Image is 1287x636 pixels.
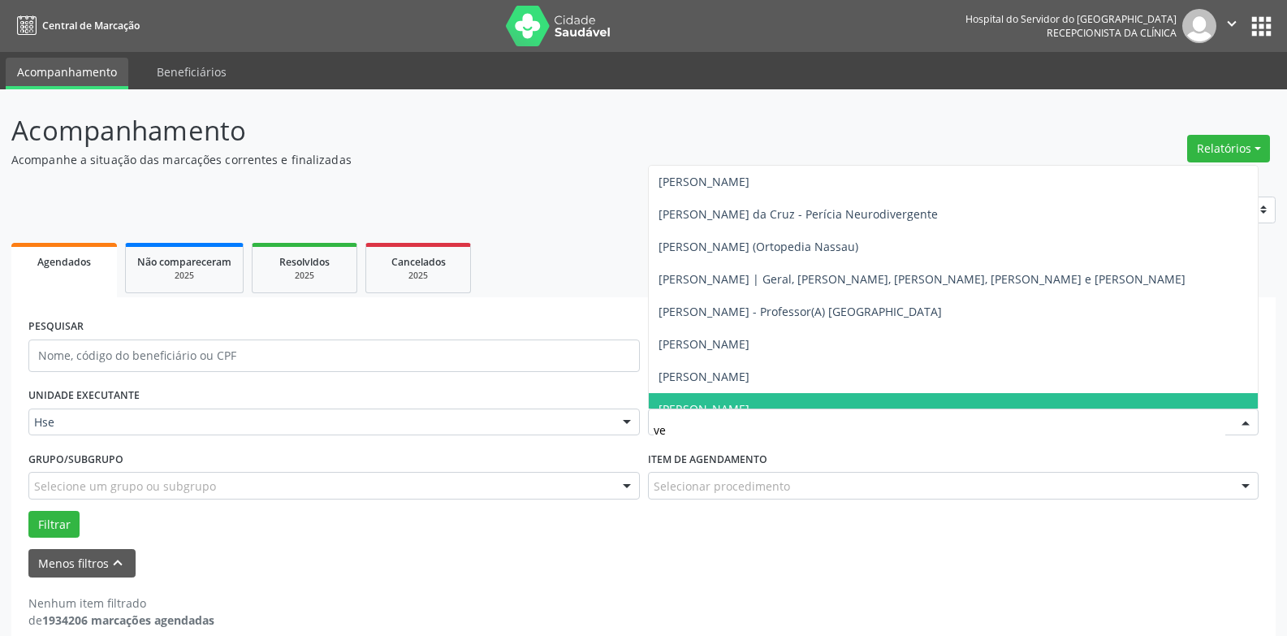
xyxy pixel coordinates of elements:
[378,270,459,282] div: 2025
[28,549,136,578] button: Menos filtroskeyboard_arrow_up
[659,336,749,352] span: [PERSON_NAME]
[34,478,216,495] span: Selecione um grupo ou subgrupo
[659,206,938,222] span: [PERSON_NAME] da Cruz - Perícia Neurodivergente
[1047,26,1177,40] span: Recepcionista da clínica
[28,612,214,629] div: de
[145,58,238,86] a: Beneficiários
[11,12,140,39] a: Central de Marcação
[1216,9,1247,43] button: 
[109,554,127,572] i: keyboard_arrow_up
[659,369,749,384] span: [PERSON_NAME]
[279,255,330,269] span: Resolvidos
[659,239,858,254] span: [PERSON_NAME] (Ortopedia Nassau)
[11,151,896,168] p: Acompanhe a situação das marcações correntes e finalizadas
[34,414,607,430] span: Hse
[42,612,214,628] strong: 1934206 marcações agendadas
[1182,9,1216,43] img: img
[42,19,140,32] span: Central de Marcação
[659,174,749,189] span: [PERSON_NAME]
[28,511,80,539] button: Filtrar
[648,447,767,472] label: Item de agendamento
[1187,135,1270,162] button: Relatórios
[37,255,91,269] span: Agendados
[654,478,790,495] span: Selecionar procedimento
[28,447,123,472] label: Grupo/Subgrupo
[659,401,749,417] span: [PERSON_NAME]
[28,340,640,372] input: Nome, código do beneficiário ou CPF
[654,414,1226,447] input: Selecione um profissional
[28,383,140,409] label: UNIDADE EXECUTANTE
[28,314,84,340] label: PESQUISAR
[391,255,446,269] span: Cancelados
[965,12,1177,26] div: Hospital do Servidor do [GEOGRAPHIC_DATA]
[659,271,1186,287] span: [PERSON_NAME] | Geral, [PERSON_NAME], [PERSON_NAME], [PERSON_NAME] e [PERSON_NAME]
[6,58,128,89] a: Acompanhamento
[1247,12,1276,41] button: apps
[11,110,896,151] p: Acompanhamento
[264,270,345,282] div: 2025
[137,255,231,269] span: Não compareceram
[28,595,214,612] div: Nenhum item filtrado
[1223,15,1241,32] i: 
[659,304,942,319] span: [PERSON_NAME] - Professor(A) [GEOGRAPHIC_DATA]
[137,270,231,282] div: 2025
